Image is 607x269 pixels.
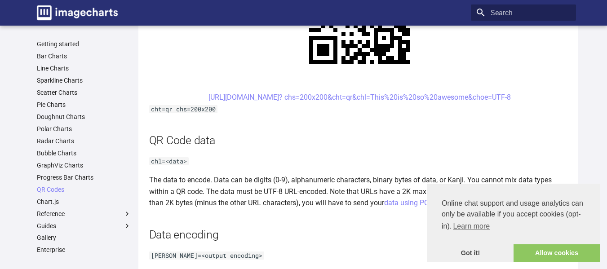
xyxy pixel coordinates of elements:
[442,198,585,233] span: Online chat support and usage analytics can only be available if you accept cookies (opt-in).
[471,4,576,21] input: Search
[37,5,118,20] img: logo
[37,149,131,157] a: Bubble Charts
[37,234,131,242] a: Gallery
[427,184,600,262] div: cookieconsent
[37,161,131,169] a: GraphViz Charts
[37,113,131,121] a: Doughnut Charts
[37,258,131,266] a: SDK & libraries
[37,137,131,145] a: Radar Charts
[37,52,131,60] a: Bar Charts
[37,210,131,218] label: Reference
[149,227,571,243] h2: Data encoding
[149,251,264,260] code: [PERSON_NAME]=<output_encoding>
[37,88,131,97] a: Scatter Charts
[384,198,437,207] a: data using POST
[33,2,121,24] a: Image-Charts documentation
[452,220,491,233] a: learn more about cookies
[149,157,189,165] code: chl=<data>
[37,198,131,206] a: Chart.js
[37,101,131,109] a: Pie Charts
[427,244,514,262] a: dismiss cookie message
[149,174,571,209] p: The data to encode. Data can be digits (0-9), alphanumeric characters, binary bytes of data, or K...
[37,64,131,72] a: Line Charts
[149,105,217,113] code: cht=qr chs=200x200
[37,222,131,230] label: Guides
[37,40,131,48] a: Getting started
[514,244,600,262] a: allow cookies
[37,246,131,254] a: Enterprise
[37,125,131,133] a: Polar Charts
[149,132,571,148] h2: QR Code data
[208,93,511,101] a: [URL][DOMAIN_NAME]? chs=200x200&cht=qr&chl=This%20is%20so%20awesome&choe=UTF-8
[37,185,131,194] a: QR Codes
[37,173,131,181] a: Progress Bar Charts
[37,76,131,84] a: Sparkline Charts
